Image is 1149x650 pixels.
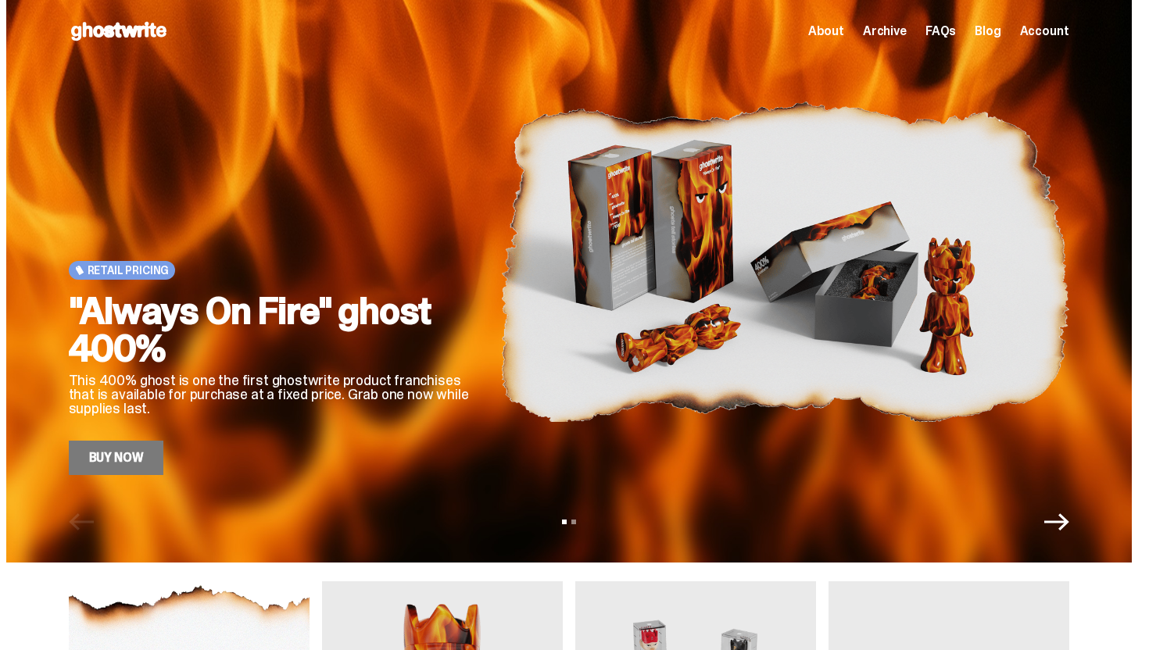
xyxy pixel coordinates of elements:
a: About [808,25,844,37]
a: Archive [863,25,907,37]
a: Account [1020,25,1069,37]
button: View slide 2 [571,520,576,524]
a: FAQs [925,25,956,37]
button: Next [1044,509,1069,534]
span: Retail Pricing [88,264,170,277]
img: "Always On Fire" ghost 400% [500,48,1069,475]
a: Buy Now [69,441,164,475]
p: This 400% ghost is one the first ghostwrite product franchises that is available for purchase at ... [69,373,475,416]
a: Blog [975,25,1000,37]
button: View slide 1 [562,520,567,524]
h2: "Always On Fire" ghost 400% [69,292,475,367]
